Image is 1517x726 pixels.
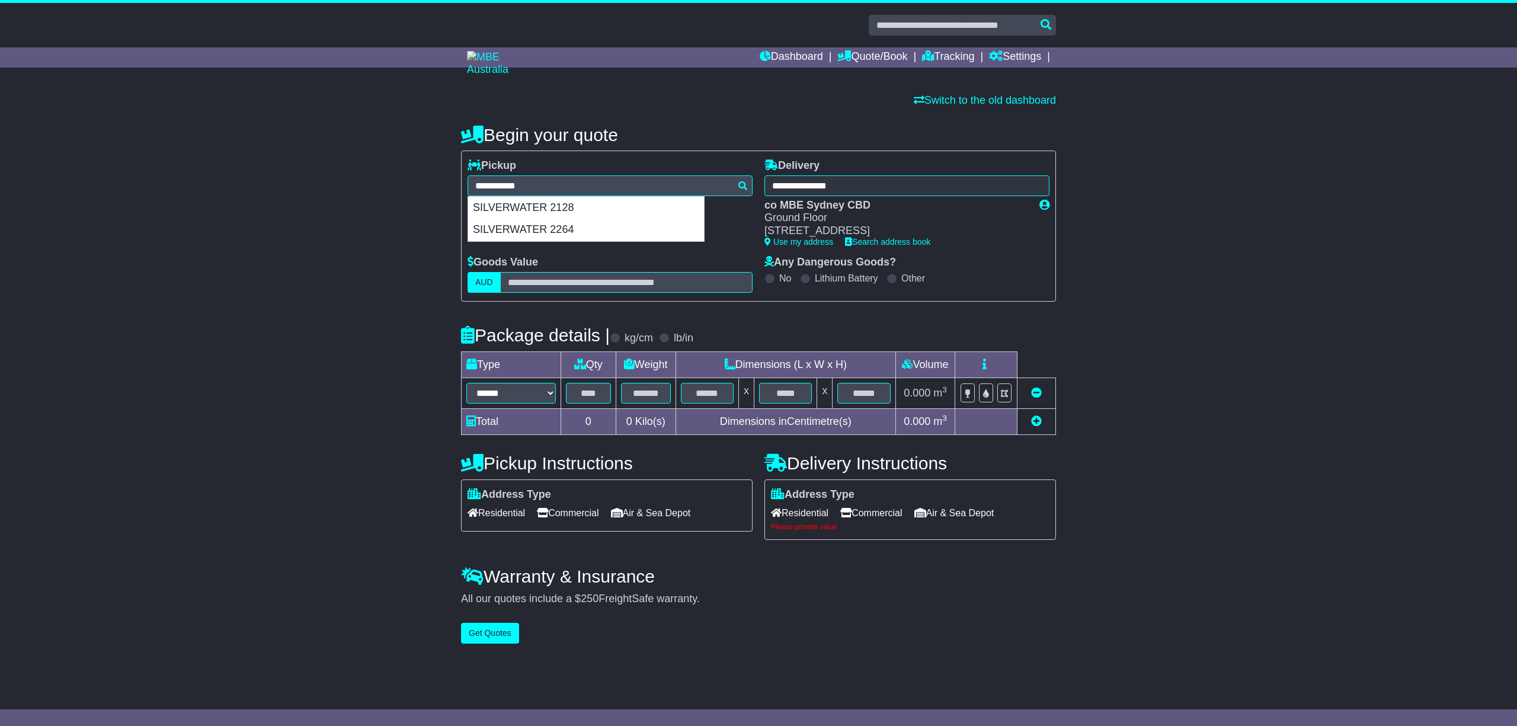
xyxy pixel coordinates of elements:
[764,453,1056,473] h4: Delivery Instructions
[561,408,616,434] td: 0
[676,408,895,434] td: Dimensions in Centimetre(s)
[904,387,930,399] span: 0.000
[625,332,653,345] label: kg/cm
[626,415,632,427] span: 0
[904,415,930,427] span: 0.000
[942,385,947,394] sup: 3
[764,225,1028,238] div: [STREET_ADDRESS]
[817,378,833,408] td: x
[914,94,1056,106] a: Switch to the old dashboard
[468,488,551,501] label: Address Type
[461,325,610,345] h4: Package details |
[760,47,823,68] a: Dashboard
[895,351,955,378] td: Volume
[676,351,895,378] td: Dimensions (L x W x H)
[771,523,1049,531] div: Please provide value
[901,273,925,284] label: Other
[933,387,947,399] span: m
[845,237,930,247] a: Search address book
[933,415,947,427] span: m
[914,504,994,522] span: Air & Sea Depot
[561,351,616,378] td: Qty
[468,197,704,219] div: SILVERWATER 2128
[764,256,896,269] label: Any Dangerous Goods?
[468,504,525,522] span: Residential
[462,408,561,434] td: Total
[1031,415,1042,427] a: Add new item
[942,414,947,423] sup: 3
[468,219,704,241] div: SILVERWATER 2264
[840,504,902,522] span: Commercial
[537,504,599,522] span: Commercial
[461,125,1056,145] h4: Begin your quote
[611,504,691,522] span: Air & Sea Depot
[461,623,519,644] button: Get Quotes
[764,159,820,172] label: Delivery
[461,567,1056,586] h4: Warranty & Insurance
[461,593,1056,606] div: All our quotes include a $ FreightSafe warranty.
[468,272,501,293] label: AUD
[616,351,676,378] td: Weight
[461,453,753,473] h4: Pickup Instructions
[468,256,538,269] label: Goods Value
[771,504,828,522] span: Residential
[764,212,1028,225] div: Ground Floor
[922,47,974,68] a: Tracking
[616,408,676,434] td: Kilo(s)
[468,175,753,196] typeahead: Please provide city
[581,593,599,605] span: 250
[674,332,693,345] label: lb/in
[738,378,754,408] td: x
[779,273,791,284] label: No
[468,159,516,172] label: Pickup
[989,47,1041,68] a: Settings
[771,488,854,501] label: Address Type
[1031,387,1042,399] a: Remove this item
[764,199,1028,212] div: co MBE Sydney CBD
[764,237,833,247] a: Use my address
[837,47,907,68] a: Quote/Book
[462,351,561,378] td: Type
[815,273,878,284] label: Lithium Battery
